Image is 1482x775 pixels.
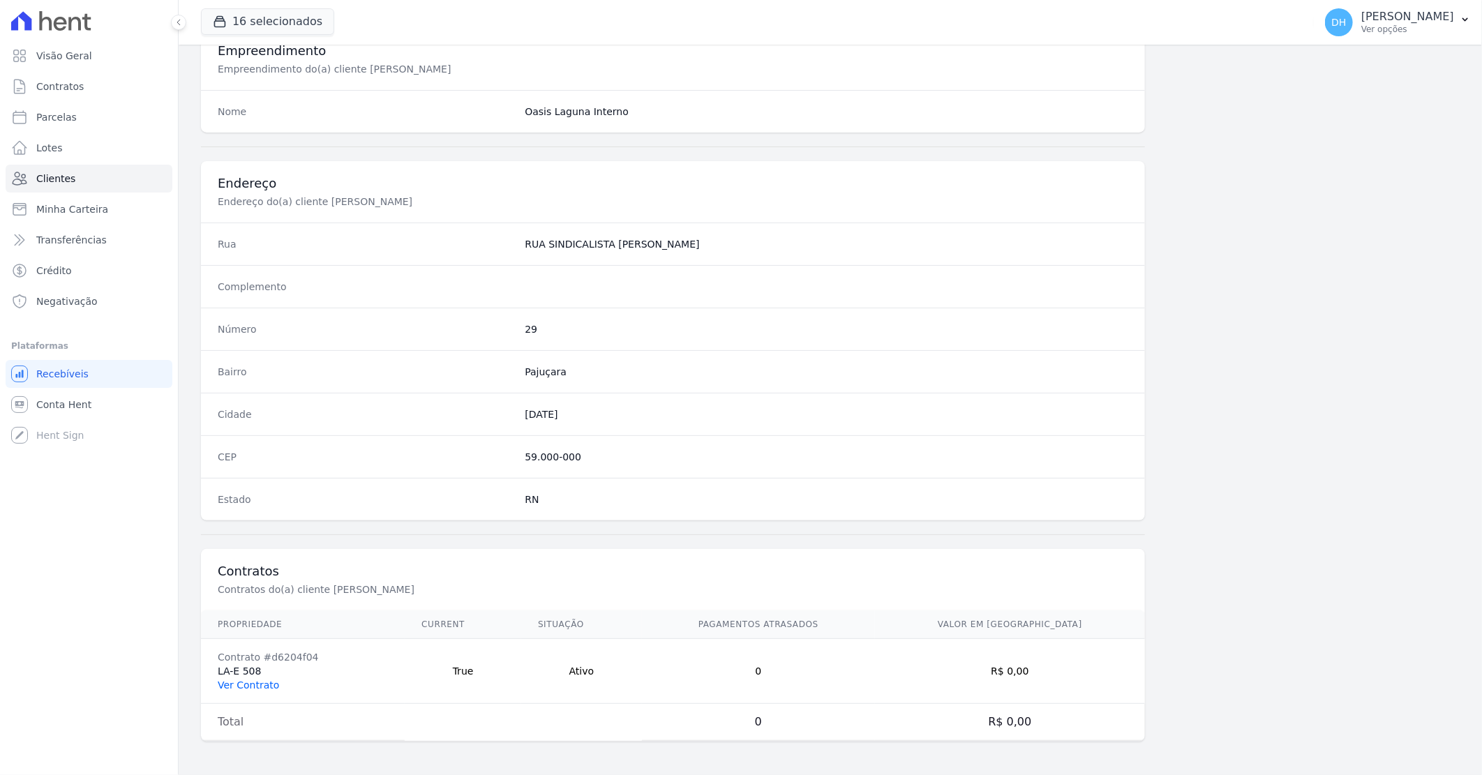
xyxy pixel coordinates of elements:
a: Visão Geral [6,42,172,70]
a: Crédito [6,257,172,285]
p: Empreendimento do(a) cliente [PERSON_NAME] [218,62,687,76]
h3: Endereço [218,175,1128,192]
td: 0 [642,704,875,741]
p: [PERSON_NAME] [1361,10,1454,24]
span: Visão Geral [36,49,92,63]
div: Contrato #d6204f04 [218,650,388,664]
dd: RN [525,492,1128,506]
a: Parcelas [6,103,172,131]
dd: Pajuçara [525,365,1128,379]
dd: RUA SINDICALISTA [PERSON_NAME] [525,237,1128,251]
h3: Empreendimento [218,43,1128,59]
td: True [405,639,521,704]
th: Situação [521,610,642,639]
dt: Nome [218,105,514,119]
p: Endereço do(a) cliente [PERSON_NAME] [218,195,687,209]
th: Valor em [GEOGRAPHIC_DATA] [875,610,1145,639]
th: Propriedade [201,610,405,639]
td: R$ 0,00 [875,639,1145,704]
dd: Oasis Laguna Interno [525,105,1128,119]
th: Current [405,610,521,639]
dt: Número [218,322,514,336]
button: 16 selecionados [201,8,334,35]
dt: Bairro [218,365,514,379]
h3: Contratos [218,563,1128,580]
td: 0 [642,639,875,704]
td: Ativo [521,639,642,704]
div: Plataformas [11,338,167,354]
a: Lotes [6,134,172,162]
p: Ver opções [1361,24,1454,35]
th: Pagamentos Atrasados [642,610,875,639]
span: Lotes [36,141,63,155]
span: Clientes [36,172,75,186]
span: DH [1331,17,1346,27]
dt: Cidade [218,407,514,421]
a: Conta Hent [6,391,172,419]
dd: 29 [525,322,1128,336]
td: LA-E 508 [201,639,405,704]
a: Minha Carteira [6,195,172,223]
button: DH [PERSON_NAME] Ver opções [1314,3,1482,42]
span: Crédito [36,264,72,278]
span: Transferências [36,233,107,247]
span: Minha Carteira [36,202,108,216]
dd: [DATE] [525,407,1128,421]
dt: Rua [218,237,514,251]
a: Contratos [6,73,172,100]
span: Negativação [36,294,98,308]
dt: CEP [218,450,514,464]
td: R$ 0,00 [875,704,1145,741]
span: Conta Hent [36,398,91,412]
dt: Estado [218,492,514,506]
span: Contratos [36,80,84,93]
span: Parcelas [36,110,77,124]
a: Negativação [6,287,172,315]
a: Recebíveis [6,360,172,388]
dt: Complemento [218,280,514,294]
a: Ver Contrato [218,679,279,691]
p: Contratos do(a) cliente [PERSON_NAME] [218,582,687,596]
a: Clientes [6,165,172,193]
td: Total [201,704,405,741]
dd: 59.000-000 [525,450,1128,464]
span: Recebíveis [36,367,89,381]
a: Transferências [6,226,172,254]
